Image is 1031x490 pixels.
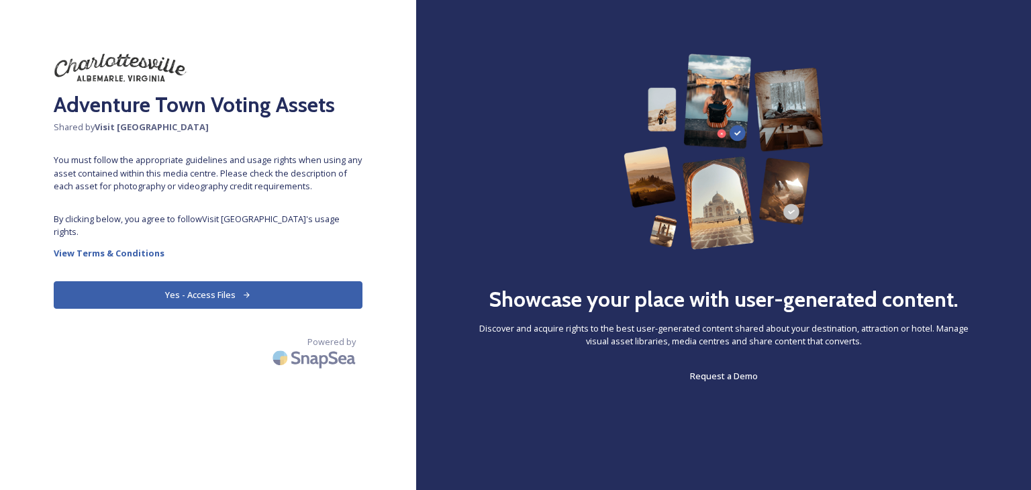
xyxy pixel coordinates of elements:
[54,121,362,134] span: Shared by
[690,370,758,382] span: Request a Demo
[489,283,959,315] h2: Showcase your place with user-generated content.
[54,89,362,121] h2: Adventure Town Voting Assets
[54,54,188,82] img: download%20(7).png
[95,121,209,133] strong: Visit [GEOGRAPHIC_DATA]
[54,154,362,193] span: You must follow the appropriate guidelines and usage rights when using any asset contained within...
[268,342,362,374] img: SnapSea Logo
[307,336,356,348] span: Powered by
[690,368,758,384] a: Request a Demo
[54,247,164,259] strong: View Terms & Conditions
[470,322,977,348] span: Discover and acquire rights to the best user-generated content shared about your destination, att...
[624,54,824,250] img: 63b42ca75bacad526042e722_Group%20154-p-800.png
[54,245,362,261] a: View Terms & Conditions
[54,281,362,309] button: Yes - Access Files
[54,213,362,238] span: By clicking below, you agree to follow Visit [GEOGRAPHIC_DATA] 's usage rights.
